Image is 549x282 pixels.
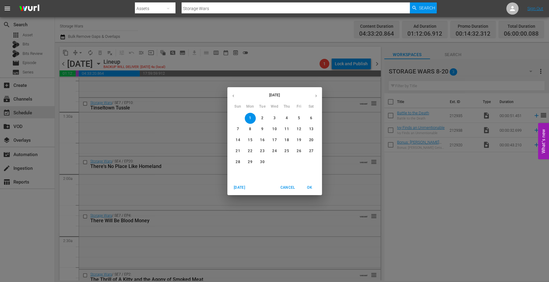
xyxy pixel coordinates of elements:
p: 16 [260,137,264,143]
p: 18 [284,137,289,143]
button: 1 [245,113,256,124]
p: 23 [260,148,264,154]
p: 27 [309,148,313,154]
p: 20 [309,137,313,143]
span: Mon [245,104,256,110]
span: OK [302,184,317,191]
p: 2 [261,116,263,121]
span: Fri [294,104,305,110]
button: 26 [294,146,305,157]
p: 21 [236,148,240,154]
p: 6 [310,116,312,121]
button: 15 [245,135,256,146]
button: 24 [269,146,280,157]
p: 19 [297,137,301,143]
span: Search [419,2,435,13]
p: 14 [236,137,240,143]
button: 28 [233,157,244,168]
button: 19 [294,135,305,146]
span: [DATE] [232,184,247,191]
button: 22 [245,146,256,157]
button: 16 [257,135,268,146]
button: Open Feedback Widget [538,123,549,159]
button: 14 [233,135,244,146]
button: 9 [257,124,268,135]
p: 10 [272,127,276,132]
span: menu [4,5,11,12]
button: 23 [257,146,268,157]
button: [DATE] [230,183,249,193]
p: 17 [272,137,276,143]
button: 2 [257,113,268,124]
button: 25 [281,146,292,157]
p: 24 [272,148,276,154]
button: 13 [306,124,317,135]
button: 5 [294,113,305,124]
p: 15 [248,137,252,143]
p: [DATE] [239,92,310,98]
span: Wed [269,104,280,110]
a: Sign Out [527,6,543,11]
p: 5 [298,116,300,121]
p: 22 [248,148,252,154]
p: 4 [286,116,288,121]
button: 18 [281,135,292,146]
button: 11 [281,124,292,135]
p: 13 [309,127,313,132]
p: 28 [236,159,240,165]
button: 7 [233,124,244,135]
button: 20 [306,135,317,146]
span: Thu [281,104,292,110]
p: 29 [248,159,252,165]
button: 17 [269,135,280,146]
span: Cancel [280,184,295,191]
p: 1 [249,116,251,121]
button: 4 [281,113,292,124]
img: ans4CAIJ8jUAAAAAAAAAAAAAAAAAAAAAAAAgQb4GAAAAAAAAAAAAAAAAAAAAAAAAJMjXAAAAAAAAAAAAAAAAAAAAAAAAgAT5G... [15,2,44,16]
p: 7 [237,127,239,132]
button: 29 [245,157,256,168]
span: Sat [306,104,317,110]
button: 30 [257,157,268,168]
span: Sun [233,104,244,110]
p: 25 [284,148,289,154]
p: 26 [297,148,301,154]
button: 27 [306,146,317,157]
p: 9 [261,127,263,132]
button: 3 [269,113,280,124]
button: 21 [233,146,244,157]
p: 12 [297,127,301,132]
button: 10 [269,124,280,135]
span: Tue [257,104,268,110]
p: 3 [273,116,276,121]
button: 6 [306,113,317,124]
p: 8 [249,127,251,132]
p: 11 [284,127,289,132]
button: Cancel [278,183,297,193]
button: OK [300,183,320,193]
p: 30 [260,159,264,165]
button: 8 [245,124,256,135]
button: 12 [294,124,305,135]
